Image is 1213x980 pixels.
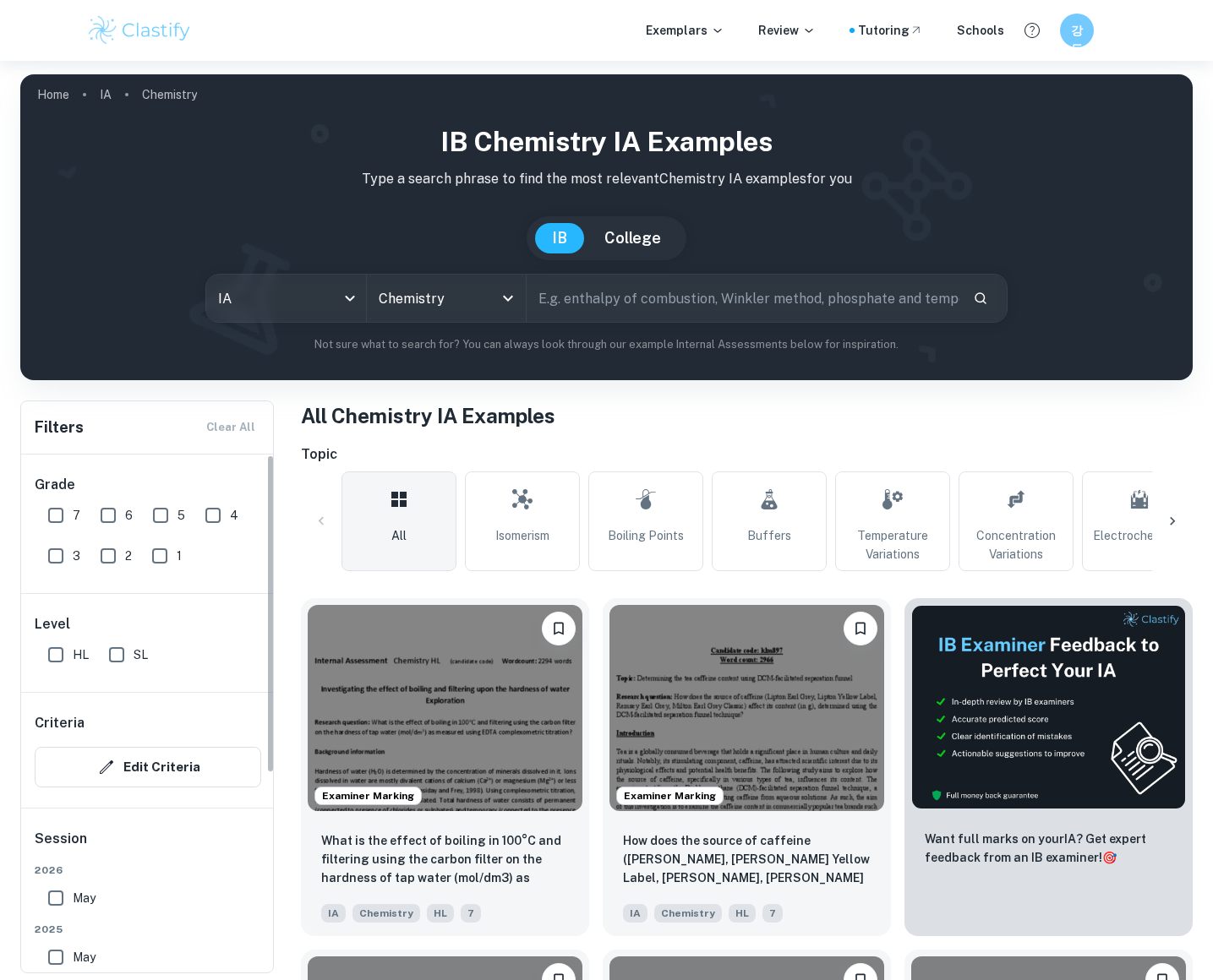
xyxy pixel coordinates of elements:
p: What is the effect of boiling in 100°C and filtering using the carbon filter on the hardness of t... [321,831,569,889]
span: IA [623,904,647,923]
span: 5 [178,506,185,525]
p: Type a search phrase to find the most relevant Chemistry IA examples for you [34,169,1179,189]
h6: Grade [35,475,261,495]
span: Chemistry [352,904,420,923]
span: Buffers [747,526,791,545]
h6: Filters [35,416,84,439]
span: 2025 [35,922,261,937]
span: May [73,889,96,907]
span: 7 [73,506,80,525]
p: Review [758,21,816,40]
button: Edit Criteria [35,747,261,787]
span: 2 [125,547,132,565]
img: profile cover [20,74,1193,380]
span: Electrochemistry [1093,526,1187,545]
h1: All Chemistry IA Examples [301,400,1193,431]
span: 6 [125,506,133,525]
button: Help and Feedback [1018,16,1046,45]
span: IA [321,904,346,923]
span: 7 [461,904,481,923]
button: College [587,223,678,253]
a: Tutoring [858,21,923,40]
h6: Criteria [35,713,85,733]
span: Temperature Variations [843,526,943,563]
button: IB [535,223,584,253]
span: HL [729,904,756,923]
span: HL [73,645,89,664]
span: Examiner Marking [617,788,723,803]
p: Chemistry [142,85,197,104]
img: Thumbnail [911,605,1186,809]
p: How does the source of caffeine (Lipton Earl Grey, Lipton Yellow Label, Remsey Earl Grey, Milton ... [623,831,871,889]
h1: IB Chemistry IA examples [34,122,1179,162]
a: Schools [957,21,1004,40]
input: E.g. enthalpy of combustion, Winkler method, phosphate and temperature... [527,275,959,322]
span: Concentration Variations [966,526,1066,563]
span: 2026 [35,863,261,878]
span: May [73,948,96,966]
a: Examiner MarkingBookmarkHow does the source of caffeine (Lipton Earl Grey, Lipton Yellow Label, R... [603,598,891,936]
a: ThumbnailWant full marks on yourIA? Get expert feedback from an IB examiner! [904,598,1193,936]
button: Search [966,284,995,313]
p: Not sure what to search for? You can always look through our example Internal Assessments below f... [34,336,1179,353]
button: 강동 [1060,14,1094,47]
a: Home [37,83,69,106]
button: Bookmark [844,612,877,645]
span: SL [134,645,148,664]
span: HL [427,904,454,923]
a: Examiner MarkingBookmarkWhat is the effect of boiling in 100°C and filtering using the carbon fil... [301,598,589,936]
span: 3 [73,547,80,565]
h6: Session [35,829,261,863]
p: Exemplars [646,21,724,40]
h6: 강동 [1067,21,1086,40]
div: IA [206,275,365,322]
span: 4 [230,506,238,525]
img: Chemistry IA example thumbnail: How does the source of caffeine (Lipton [609,605,884,811]
span: Examiner Marking [315,788,421,803]
span: All [391,526,407,545]
span: 7 [762,904,783,923]
p: Want full marks on your IA ? Get expert feedback from an IB examiner! [925,830,1172,867]
h6: Level [35,614,261,634]
span: Chemistry [654,904,722,923]
button: Bookmark [542,612,576,645]
span: 🎯 [1102,851,1117,864]
h6: Topic [301,444,1193,465]
span: Isomerism [495,526,549,545]
img: Clastify logo [86,14,194,47]
span: 1 [177,547,182,565]
span: Boiling Points [608,526,684,545]
img: Chemistry IA example thumbnail: What is the effect of boiling in 100°C a [308,605,582,811]
button: Open [496,286,520,310]
a: IA [100,83,112,106]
